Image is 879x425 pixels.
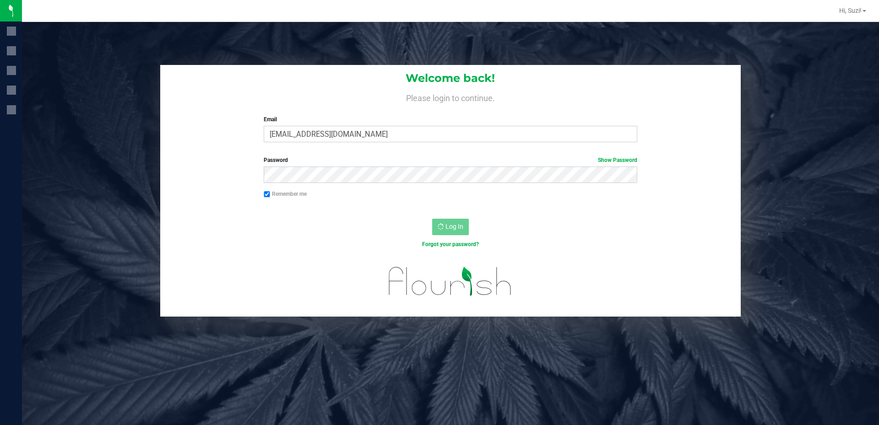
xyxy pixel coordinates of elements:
[160,72,741,84] h1: Welcome back!
[445,223,463,230] span: Log In
[422,241,479,247] a: Forgot your password?
[432,219,469,235] button: Log In
[264,157,288,163] span: Password
[378,258,523,305] img: flourish_logo.svg
[264,115,637,124] label: Email
[264,190,307,198] label: Remember me
[264,191,270,198] input: Remember me
[839,7,862,14] span: Hi, Suzi!
[160,91,741,102] h4: Please login to continue.
[598,157,637,163] a: Show Password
